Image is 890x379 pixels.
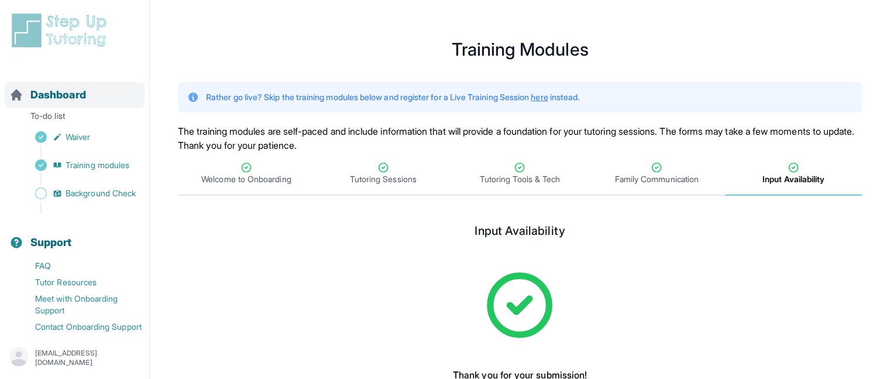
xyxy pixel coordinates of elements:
span: Welcome to Onboarding [201,173,291,185]
a: Waiver [9,129,149,145]
p: To-do list [5,110,145,127]
button: Dashboard [5,68,145,108]
a: Background Check [9,185,149,202]
p: Rather go live? Skip the training modules below and register for a Live Training Session instead. [206,91,579,103]
span: Input Availability [762,173,824,185]
a: Tutor Resources [9,274,149,291]
span: Waiver [66,131,90,143]
span: Tutoring Sessions [350,173,417,185]
button: Support [5,216,145,255]
a: FAQ [9,258,149,274]
span: Dashboard [30,87,86,103]
span: Tutoring Tools & Tech [480,173,560,185]
img: logo [9,12,114,49]
p: [EMAIL_ADDRESS][DOMAIN_NAME] [35,349,140,367]
p: The training modules are self-paced and include information that will provide a foundation for yo... [178,124,862,152]
a: Meet with Onboarding Support [9,291,149,319]
button: [EMAIL_ADDRESS][DOMAIN_NAME] [9,347,140,368]
h1: Training Modules [178,42,862,56]
a: Dashboard [9,87,86,103]
a: Training modules [9,157,149,173]
span: Support [30,234,72,251]
a: here [531,92,548,102]
nav: Tabs [178,152,862,196]
span: Family Communication [615,173,699,185]
span: Training modules [66,159,129,171]
span: Background Check [66,187,136,199]
a: Contact Onboarding Support [9,319,149,335]
h2: Input Availability [475,224,565,243]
